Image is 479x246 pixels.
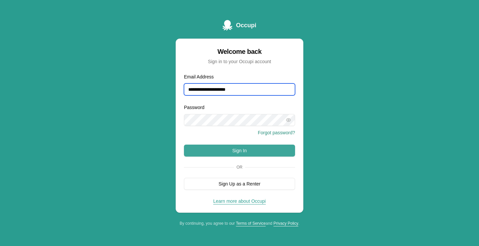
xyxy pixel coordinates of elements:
button: Forgot password? [258,129,295,136]
label: Email Address [184,74,214,79]
a: Learn more about Occupi [213,198,266,204]
div: By continuing, you agree to our and . [176,221,303,226]
div: Welcome back [184,47,295,56]
span: Occupi [236,21,256,30]
span: Or [234,165,245,170]
button: Sign Up as a Renter [184,178,295,190]
a: Occupi [223,20,256,31]
a: Terms of Service [236,221,265,226]
label: Password [184,105,204,110]
a: Privacy Policy [273,221,298,226]
div: Sign in to your Occupi account [184,58,295,65]
button: Sign In [184,145,295,157]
